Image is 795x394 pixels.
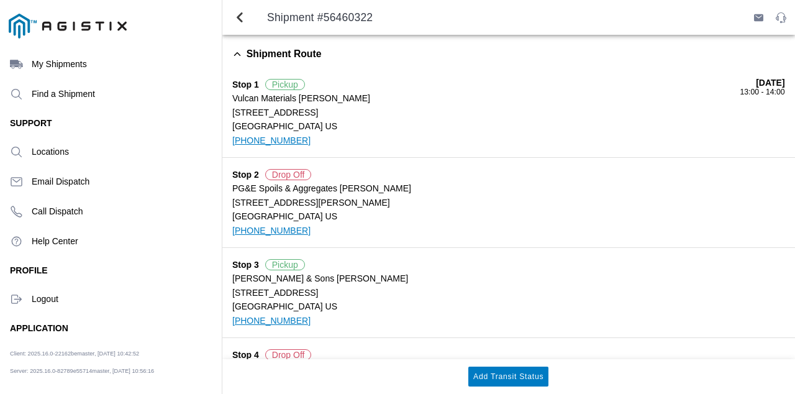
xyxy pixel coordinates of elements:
span: Stop 4 [232,350,259,360]
a: [PHONE_NUMBER] [232,135,311,145]
ion-label: [GEOGRAPHIC_DATA] US [232,209,785,223]
span: Stop 1 [232,80,259,89]
ion-button: Add Transit Status [469,367,549,387]
span: Stop 3 [232,260,259,270]
ion-label: [STREET_ADDRESS][PERSON_NAME] [232,196,785,209]
span: Pickup [265,259,305,270]
ion-label: [STREET_ADDRESS] [232,286,785,300]
ion-label: Server: 2025.16.0-82789e55714 [10,367,161,380]
ion-label: Find a Shipment [32,89,212,99]
ion-label: Logout [32,294,212,304]
ion-label: [GEOGRAPHIC_DATA] US [232,119,740,133]
ion-label: Call Dispatch [32,206,212,216]
span: Drop Off [265,349,312,360]
span: Pickup [265,79,305,90]
ion-title: Shipment #56460322 [255,11,747,24]
span: Stop 2 [232,170,259,180]
ion-label: Help Center [32,236,212,246]
ion-label: Vulcan Materials [PERSON_NAME] [232,91,740,105]
ion-label: [PERSON_NAME] & Sons [PERSON_NAME] [232,272,785,285]
ion-label: [GEOGRAPHIC_DATA] US [232,300,785,313]
div: [DATE] [740,78,785,88]
a: [PHONE_NUMBER] [232,226,311,236]
ion-label: [STREET_ADDRESS] [232,106,740,119]
ion-label: My Shipments [32,59,212,69]
span: master, [DATE] 10:56:16 [92,367,154,374]
div: 13:00 - 14:00 [740,88,785,96]
ion-label: Locations [32,147,212,157]
span: master, [DATE] 10:42:52 [77,350,139,357]
ion-button: Support Service [771,7,791,27]
span: Drop Off [265,169,312,180]
ion-label: Client: 2025.16.0-22162be [10,350,161,364]
a: [PHONE_NUMBER] [232,316,311,326]
ion-button: Send Email [748,7,769,27]
ion-label: PG&E Spoils & Aggregates [PERSON_NAME] [232,181,785,195]
ion-label: Email Dispatch [32,176,212,186]
span: Shipment Route [247,48,322,60]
